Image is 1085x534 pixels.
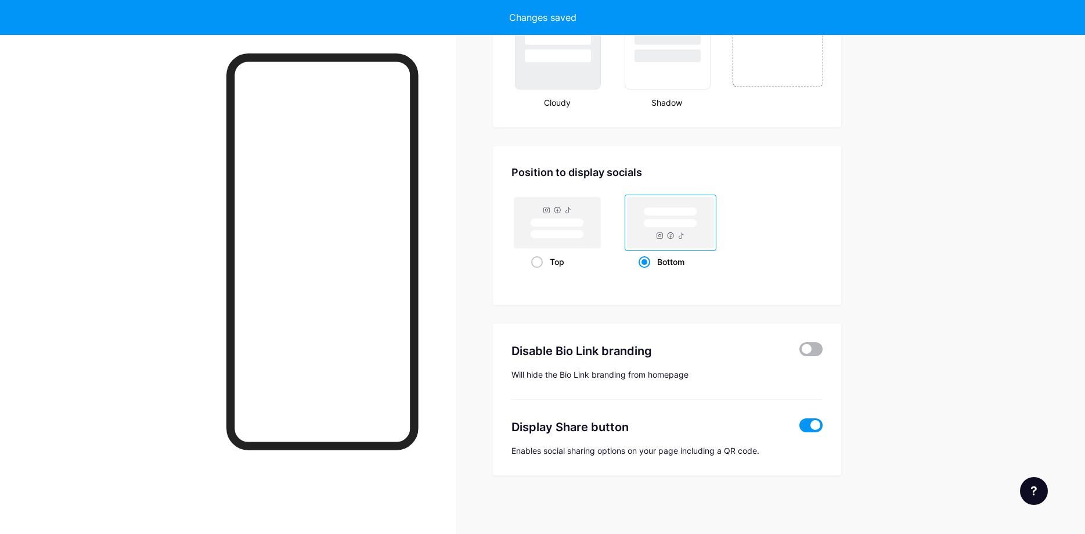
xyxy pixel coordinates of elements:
[509,10,576,24] div: Changes saved
[639,251,703,273] div: Bottom
[511,342,783,360] div: Disable Bio Link branding
[511,369,823,381] div: Will hide the Bio Link branding from homepage
[511,164,823,180] div: Position to display socials
[511,418,783,436] div: Display Share button
[621,96,712,109] div: Shadow
[511,96,603,109] div: Cloudy
[511,445,823,457] div: Enables social sharing options on your page including a QR code.
[531,251,583,273] div: Top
